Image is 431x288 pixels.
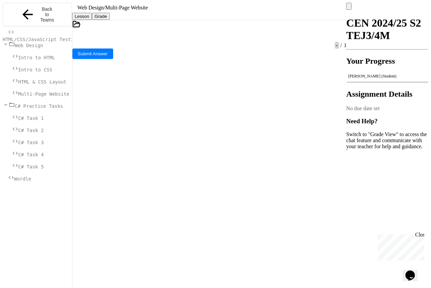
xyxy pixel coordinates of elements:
span: Back to Teams [39,6,55,23]
button: Lesson [72,13,92,20]
span: C# Task 3 [18,140,44,145]
span: C# Task 5 [18,164,44,169]
h2: Assignment Details [346,90,428,99]
span: Web Design [77,5,104,10]
p: Switch to "Grade View" to access the chat feature and communicate with your teacher for help and ... [346,131,428,150]
button: Grade [92,13,110,20]
span: C# Practice Tasks [15,103,63,109]
button: Submit Answer [72,49,113,59]
div: [PERSON_NAME] (Student) [348,74,426,79]
span: HTML & CSS Layout [18,79,66,85]
span: Intro to HTML [18,55,55,60]
span: C# Task 1 [18,116,44,121]
span: C# Task 4 [18,152,44,157]
div: My Account [346,3,428,10]
iframe: chat widget [403,261,424,281]
div: Chat with us now!Close [3,3,46,43]
span: Multi-Page Website [105,5,148,10]
span: Wordle [14,176,31,182]
span: / [104,5,105,10]
span: Multi-Page Website [18,91,69,97]
span: / [340,42,342,48]
span: C# Task 2 [18,128,44,133]
h2: Your Progress [346,57,428,66]
h3: Need Help? [346,118,428,125]
span: 1 [342,42,346,48]
iframe: chat widget [375,232,424,260]
span: Intro to CSS [18,67,52,72]
span: Submit Answer [78,51,108,56]
button: Back to Teams [3,3,72,26]
div: No due date set [346,105,428,111]
h1: CEN 2024/25 S2 TEJ3/4M [346,17,428,42]
span: HTML/CSS/JavaScript Testing [3,37,79,42]
span: - [335,42,339,49]
span: Web Design [15,43,43,48]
